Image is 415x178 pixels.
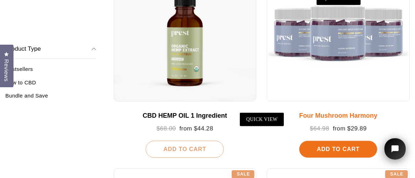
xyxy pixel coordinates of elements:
div: Four Mushroom Harmony [274,112,403,120]
a: Bestsellers [5,66,96,78]
button: Product Type [5,39,96,59]
span: $64.98 [310,125,329,132]
div: CBD HEMP OIL 1 Ingredient [121,112,249,120]
span: $68.00 [157,125,176,132]
a: New to CBD [5,79,96,91]
a: Bundle and Save [5,92,96,104]
div: from $29.89 [274,125,403,133]
iframe: Tidio Chat [375,128,415,178]
div: from $44.28 [121,125,249,133]
a: QUICK VIEW [240,113,284,126]
span: Add To Cart [317,146,360,152]
span: Reviews [2,59,11,82]
span: Add To Cart [163,146,206,152]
